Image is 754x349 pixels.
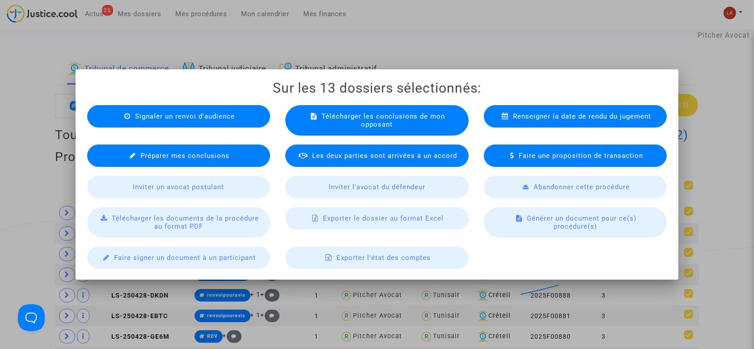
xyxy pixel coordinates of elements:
[323,214,444,222] span: Exporter le dossier au format Excel
[114,254,256,262] span: Faire signer un document à un participant
[18,304,45,331] iframe: Help Scout Beacon - Open
[133,183,224,191] span: Inviter un avocat postulant
[534,183,630,191] span: Abandonner cette procédure
[312,152,457,160] span: Les deux parties sont arrivées à un accord
[322,112,445,128] span: Télécharger les conclusions de mon opposant
[329,183,425,191] span: Inviter l'avocat du défendeur
[519,152,643,160] span: Faire une proposition de transaction
[513,112,651,120] span: Renseigner la date de rendu du jugement
[112,214,259,230] span: Télécharger les documents de la procédure au format PDF
[140,152,229,160] span: Préparer mes conclusions
[86,80,668,96] h1: Sur les 13 dossiers sélectionnés:
[336,254,431,262] span: Exporter l'état des comptes
[527,214,637,230] span: Générer un document pour ce(s) procédure(s)
[135,112,235,120] span: Signaler un renvoi d'audience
